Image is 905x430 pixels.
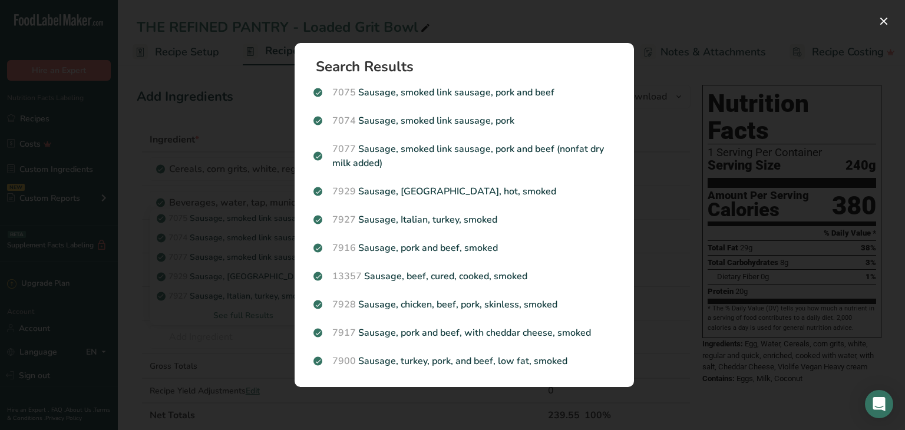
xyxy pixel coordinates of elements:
[332,114,356,127] span: 7074
[332,298,356,311] span: 7928
[332,185,356,198] span: 7929
[332,326,356,339] span: 7917
[332,355,356,368] span: 7900
[332,143,356,156] span: 7077
[313,184,615,199] p: Sausage, [GEOGRAPHIC_DATA], hot, smoked
[313,269,615,283] p: Sausage, beef, cured, cooked, smoked
[332,213,356,226] span: 7927
[313,85,615,100] p: Sausage, smoked link sausage, pork and beef
[313,142,615,170] p: Sausage, smoked link sausage, pork and beef (nonfat dry milk added)
[313,326,615,340] p: Sausage, pork and beef, with cheddar cheese, smoked
[313,297,615,312] p: Sausage, chicken, beef, pork, skinless, smoked
[313,114,615,128] p: Sausage, smoked link sausage, pork
[313,213,615,227] p: Sausage, Italian, turkey, smoked
[332,270,362,283] span: 13357
[332,86,356,99] span: 7075
[316,59,622,74] h1: Search Results
[332,242,356,254] span: 7916
[313,354,615,368] p: Sausage, turkey, pork, and beef, low fat, smoked
[313,241,615,255] p: Sausage, pork and beef, smoked
[865,390,893,418] div: Open Intercom Messenger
